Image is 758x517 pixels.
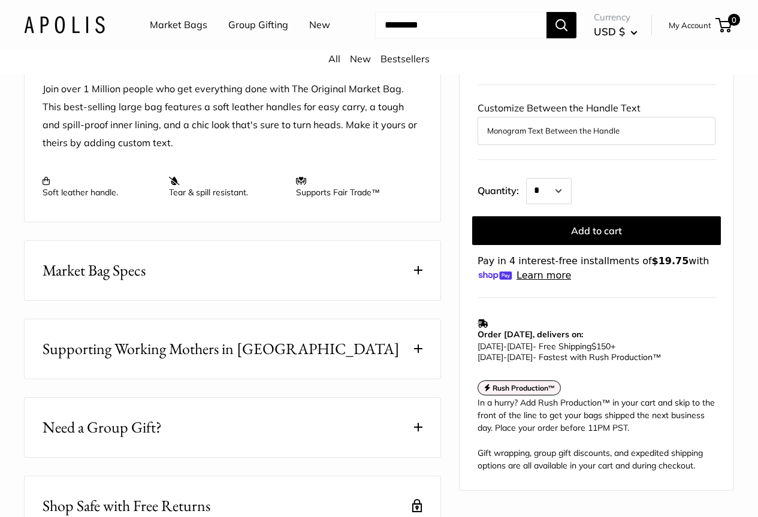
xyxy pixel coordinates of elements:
span: [DATE] [478,341,503,352]
span: Currency [594,9,638,26]
span: [DATE] [507,352,533,362]
p: Join over 1 Million people who get everything done with The Original Market Bag. This best-sellin... [43,80,422,152]
a: Market Bags [150,16,207,34]
button: Market Bag Specs [25,241,440,300]
div: Customize Between the Handle Text [478,99,715,145]
a: Bestsellers [380,53,430,65]
label: Quantity: [478,174,526,204]
a: New [350,53,371,65]
button: Add to cart [472,216,721,245]
button: USD $ [594,22,638,41]
p: - Free Shipping + [478,341,709,362]
p: Supports Fair Trade™ [296,176,410,198]
a: Group Gifting [228,16,288,34]
span: $150 [591,341,611,352]
p: Tear & spill resistant. [169,176,283,198]
span: USD $ [594,25,625,38]
a: New [309,16,330,34]
button: Need a Group Gift? [25,398,440,457]
span: - [503,341,507,352]
input: Search... [375,12,546,38]
span: [DATE] [478,352,503,362]
strong: Rush Production™ [493,383,555,392]
a: My Account [669,18,711,32]
a: 0 [717,18,732,32]
span: Market Bag Specs [43,259,146,282]
img: Apolis [24,16,105,34]
span: Supporting Working Mothers in [GEOGRAPHIC_DATA] [43,337,400,361]
span: - [503,352,507,362]
button: Supporting Working Mothers in [GEOGRAPHIC_DATA] [25,319,440,379]
span: Need a Group Gift? [43,416,162,439]
a: All [328,53,340,65]
button: Monogram Text Between the Handle [487,124,706,138]
button: Search [546,12,576,38]
span: [DATE] [507,341,533,352]
span: 0 [728,14,740,26]
div: In a hurry? Add Rush Production™ in your cart and skip to the front of the line to get your bags ... [478,397,715,472]
span: - Fastest with Rush Production™ [478,352,661,362]
p: Soft leather handle. [43,176,157,198]
strong: Order [DATE], delivers on: [478,329,583,340]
